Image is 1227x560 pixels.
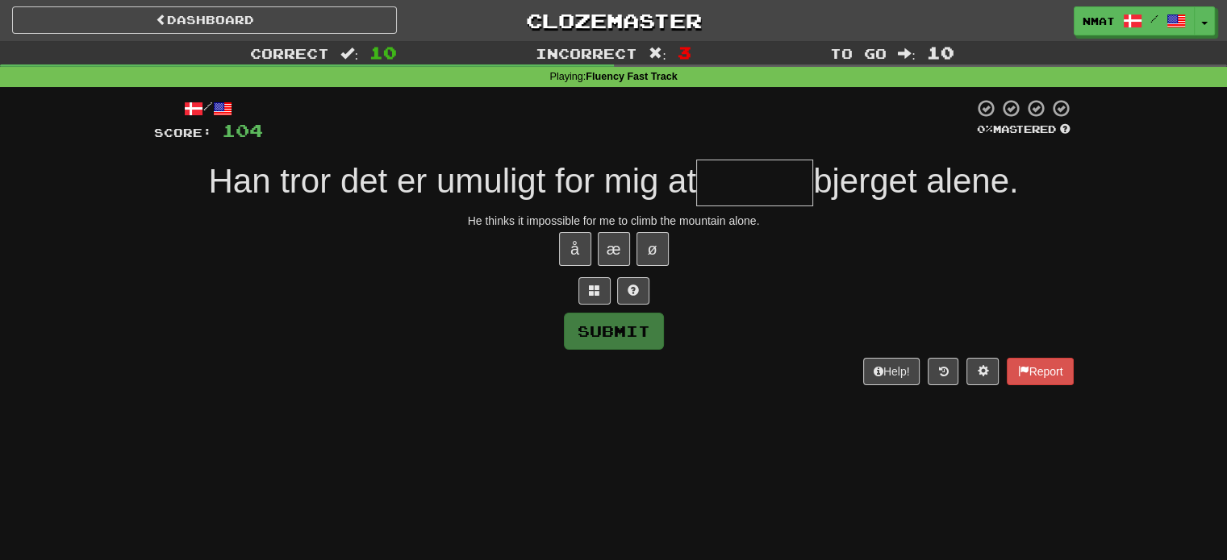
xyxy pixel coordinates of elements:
span: Han tror det er umuligt for mig at [208,162,696,200]
div: He thinks it impossible for me to climb the mountain alone. [154,213,1074,229]
div: / [154,98,263,118]
div: Mastered [974,122,1074,137]
span: : [340,47,358,60]
button: Round history (alt+y) [928,358,958,385]
a: Dashboard [12,6,397,34]
span: Incorrect [536,45,637,61]
a: nmat / [1074,6,1195,35]
button: Report [1007,358,1073,385]
button: Help! [863,358,920,385]
span: 0 % [977,122,993,135]
button: ø [636,232,669,266]
a: Clozemaster [421,6,806,35]
button: Switch sentence to multiple choice alt+p [578,277,611,305]
span: Score: [154,126,212,139]
button: æ [598,232,630,266]
button: Single letter hint - you only get 1 per sentence and score half the points! alt+h [617,277,649,305]
span: 10 [369,43,397,62]
span: To go [830,45,887,61]
button: å [559,232,591,266]
span: bjerget alene. [813,162,1019,200]
span: Correct [250,45,329,61]
span: : [649,47,666,60]
strong: Fluency Fast Track [586,71,677,82]
span: / [1150,13,1158,24]
span: : [898,47,916,60]
button: Submit [564,313,664,350]
span: 104 [222,120,263,140]
span: nmat [1083,14,1115,28]
span: 3 [678,43,691,62]
span: 10 [927,43,954,62]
